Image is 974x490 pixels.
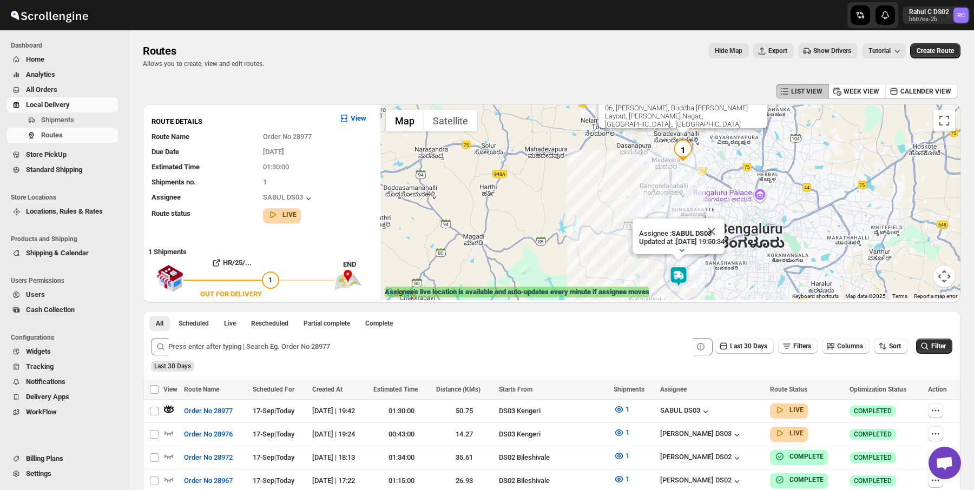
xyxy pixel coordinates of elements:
span: Route status [152,209,190,217]
button: Toggle fullscreen view [933,110,955,131]
span: Local Delivery [26,101,70,109]
button: LIST VIEW [776,84,829,99]
span: Route Status [770,386,807,393]
b: HR/25/... [223,259,252,267]
button: Order No 28972 [177,449,239,466]
label: Assignee's live location is available and auto-updates every minute if assignee moves [385,287,649,297]
a: Report a map error [914,293,957,299]
button: SABUL DS03 [263,193,314,204]
span: Notifications [26,378,65,386]
span: Shipping & Calendar [26,249,89,257]
span: Route Name [152,133,189,141]
button: User menu [903,6,970,24]
div: 01:34:00 [373,452,430,463]
span: Assignee [660,386,687,393]
img: Google [383,286,419,300]
span: Show Drivers [813,47,851,55]
button: Order No 28977 [177,402,239,420]
h3: ROUTE DETAILS [152,116,330,127]
span: Shipments no. [152,178,196,186]
span: Cash Collection [26,306,75,314]
div: [PERSON_NAME] DS03 [660,429,742,440]
span: Action [928,386,947,393]
span: CALENDER VIEW [900,87,951,96]
div: 14.27 [436,429,492,440]
input: Press enter after typing | Search Eg. Order No 28977 [168,338,693,355]
div: 26.93 [436,475,492,486]
span: Locations, Rules & Rates [26,207,103,215]
span: Filters [793,342,811,350]
span: View [163,386,177,393]
button: Columns [822,339,870,354]
span: Last 30 Days [154,362,191,370]
span: Estimated Time [373,386,418,393]
div: 50.75 [436,406,492,416]
span: Users [26,290,45,299]
button: Home [6,52,118,67]
p: b607ea-2b [909,16,949,23]
span: Dashboard [11,41,122,50]
div: 01:15:00 [373,475,430,486]
span: Filter [931,342,946,350]
span: Sort [889,342,901,350]
span: Users Permissions [11,276,122,285]
div: [DATE] | 19:24 [312,429,367,440]
span: Shipments [41,116,74,124]
button: LIVE [267,209,297,220]
span: Hide Map [715,47,742,55]
button: Show Drivers [798,43,858,58]
button: Map action label [708,43,749,58]
button: Billing Plans [6,451,118,466]
span: 1 [268,276,272,284]
span: Complete [365,319,393,328]
span: Route Name [184,386,219,393]
button: Notifications [6,374,118,389]
button: CALENDER VIEW [885,84,958,99]
b: LIVE [789,429,804,437]
button: Cash Collection [6,302,118,317]
button: Locations, Rules & Rates [6,204,118,219]
span: COMPLETED [854,476,892,485]
b: LIVE [789,406,804,414]
span: Routes [143,44,176,57]
button: Map camera controls [933,266,955,287]
button: Export [753,43,794,58]
span: Order No 28972 [184,452,233,463]
button: Last 30 Days [715,339,774,354]
button: Tutorial [862,43,906,58]
a: Open this area in Google Maps (opens a new window) [383,286,419,300]
button: Create Route [910,43,960,58]
button: HR/25/... [183,254,279,272]
div: 35.61 [436,452,492,463]
span: Order No 28967 [184,475,233,486]
div: END [343,259,375,270]
span: Tracking [26,362,54,370]
button: Show street map [386,110,424,131]
span: 17-Sep | Today [253,430,294,438]
button: Order No 28976 [177,426,239,443]
button: 1 [607,447,636,465]
div: [DATE] | 18:13 [312,452,367,463]
span: Export [768,47,787,55]
b: SABUL DS03 [672,229,712,237]
div: DS02 Bileshivale [499,452,607,463]
div: DS02 Bileshivale [499,475,607,486]
span: WEEK VIEW [844,87,879,96]
b: 1 Shipments [143,242,187,256]
button: Users [6,287,118,302]
button: Tracking [6,359,118,374]
button: Shipping & Calendar [6,246,118,261]
span: Estimated Time [152,163,200,171]
div: [PERSON_NAME] DS02 [660,453,742,463]
span: 01:30:00 [263,163,289,171]
span: Starts From [499,386,532,393]
button: LIVE [774,405,804,415]
button: COMPLETE [774,451,824,462]
span: LIST VIEW [791,87,822,96]
button: Show satellite imagery [424,110,477,131]
span: Order No 28976 [184,429,233,440]
span: Last 30 Days [730,342,767,350]
a: Terms (opens in new tab) [892,293,907,299]
img: ScrollEngine [9,2,90,29]
p: Rahul C DS02 [909,8,949,16]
